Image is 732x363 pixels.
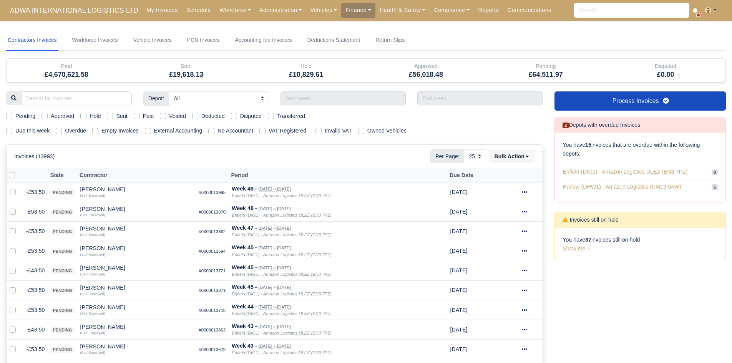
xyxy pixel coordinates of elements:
[563,123,569,128] span: 2
[199,229,226,234] small: #0000013862
[694,326,732,363] div: Chat Widget
[252,71,360,79] h5: £10,829.61
[232,331,332,335] i: Enfield (DIG1) - Amazon Logistics ULEZ (EN3 7PZ)
[563,122,640,128] h6: Depots with overdue Invoices
[80,324,193,330] div: [PERSON_NAME]
[450,327,468,333] span: 3 weeks from now
[341,3,375,18] a: Finance
[51,288,74,293] span: pending
[367,126,407,135] label: Owned Vehicles
[325,126,352,135] label: Invalid VAT
[15,126,50,135] label: Due this week
[563,167,687,176] span: Enfield (DIG1) - Amazon Logistics ULEZ (EN3 7PZ)
[585,142,591,148] strong: 15
[259,305,291,310] small: [DATE] » [DATE]
[232,213,332,217] i: Enfield (DIG1) - Amazon Logistics ULEZ (EN3 7PZ)
[259,285,291,290] small: [DATE] » [DATE]
[77,168,196,182] th: Contractor
[563,217,619,223] h6: Invoices still on hold
[80,285,193,290] div: [PERSON_NAME]
[489,150,535,163] button: Bulk Action
[259,344,291,349] small: [DATE] » [DATE]
[259,245,291,250] small: [DATE] » [DATE]
[101,126,139,135] label: Empty Invoices
[14,153,55,160] h6: Invoices (13993)
[375,3,430,18] a: Health & Safety
[417,91,543,105] input: End week...
[215,3,255,18] a: Workforce
[374,30,406,51] a: Return Slips
[366,59,486,82] div: Approved
[22,300,48,320] td: -£53.50
[450,346,468,352] span: 3 weeks from now
[491,62,600,71] div: Pending
[259,187,291,192] small: [DATE] » [DATE]
[199,308,226,313] small: #0000013718
[269,126,306,135] label: VAT Registered
[80,351,105,355] small: (Self-Employed)
[450,248,468,254] span: 1 month from now
[611,62,720,71] div: Disputed
[606,59,725,82] div: Disputed
[22,241,48,261] td: -£53.50
[232,343,257,349] strong: Week 43 -
[7,59,126,82] div: Paid
[430,3,474,18] a: Compliance
[142,3,182,18] a: My Invoices
[80,305,193,310] div: [PERSON_NAME]
[186,30,221,51] a: PCN Invoices
[240,112,262,121] label: Disputed
[232,350,332,355] i: Enfield (DIG1) - Amazon Logistics ULEZ (EN3 7PZ)
[51,190,74,196] span: pending
[450,307,468,313] span: 1 month from now
[80,312,105,315] small: (Self-Employed)
[199,288,226,293] small: #0000013871
[22,320,48,340] td: -£43.50
[22,340,48,359] td: -£53.50
[169,112,186,121] label: Voided
[80,187,193,192] div: [PERSON_NAME]
[277,112,305,121] label: Transferred
[80,213,105,217] small: (Self-Employed)
[246,59,366,82] div: Hold
[255,3,306,18] a: Administration
[234,30,294,51] a: Accounting fee Invoices
[259,324,291,329] small: [DATE] » [DATE]
[80,206,193,212] div: [PERSON_NAME]
[51,112,74,121] label: Approved
[22,182,48,202] td: -£53.50
[563,141,718,158] p: You have invoices that are overdue within the following depots:
[554,91,726,111] a: Process Invoices
[232,186,257,192] strong: Week 49 -
[80,292,105,296] small: (Self-Employed)
[201,112,225,121] label: Deducted
[22,261,48,280] td: -£43.50
[199,249,226,254] small: #0000013594
[182,3,215,18] a: Schedule
[199,190,226,195] small: #0000013995
[132,71,241,79] h5: £19,618.13
[22,202,48,222] td: -£53.50
[80,344,193,349] div: [PERSON_NAME]
[51,327,74,333] span: pending
[450,267,468,273] span: 1 month from now
[22,222,48,241] td: -£53.50
[199,210,226,214] small: #0000013870
[51,229,74,235] span: pending
[80,265,193,270] div: [PERSON_NAME]
[712,184,718,190] span: 6
[80,245,193,251] div: [PERSON_NAME]
[80,226,193,231] div: [PERSON_NAME]
[80,331,105,335] small: (Self-Employed)
[143,91,169,105] span: Depot:
[232,225,257,231] strong: Week 47 -
[563,179,718,194] a: Harlow (DHW1) - Amazon Logistics (CM19 5AW) 6
[232,311,332,316] i: Enfield (DIG1) - Amazon Logistics ULEZ (EN3 7PZ)
[447,168,506,182] th: Due Date
[563,245,590,252] a: Show me »
[154,126,203,135] label: External Accounting
[306,3,341,18] a: Vehicles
